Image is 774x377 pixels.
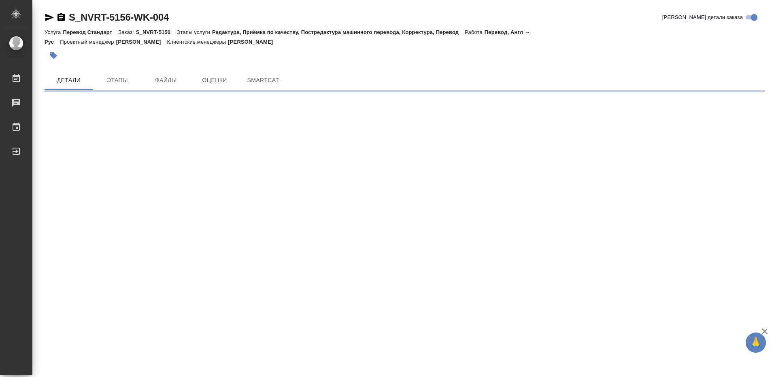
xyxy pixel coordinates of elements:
span: 🙏 [749,334,763,351]
p: Редактура, Приёмка по качеству, Постредактура машинного перевода, Корректура, Перевод [212,29,465,35]
p: Работа [465,29,485,35]
p: Этапы услуги [176,29,212,35]
button: 🙏 [746,333,766,353]
button: Добавить тэг [45,47,62,64]
p: [PERSON_NAME] [228,39,279,45]
a: S_NVRT-5156-WK-004 [69,12,169,23]
span: SmartCat [244,75,283,85]
button: Скопировать ссылку [56,13,66,22]
span: Детали [49,75,88,85]
span: Оценки [195,75,234,85]
p: Заказ: [118,29,136,35]
p: [PERSON_NAME] [116,39,167,45]
span: Файлы [147,75,185,85]
p: Проектный менеджер [60,39,116,45]
p: Клиентские менеджеры [167,39,228,45]
button: Скопировать ссылку для ЯМессенджера [45,13,54,22]
span: Этапы [98,75,137,85]
p: S_NVRT-5156 [136,29,176,35]
p: Перевод Стандарт [63,29,118,35]
p: Услуга [45,29,63,35]
span: [PERSON_NAME] детали заказа [662,13,743,21]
